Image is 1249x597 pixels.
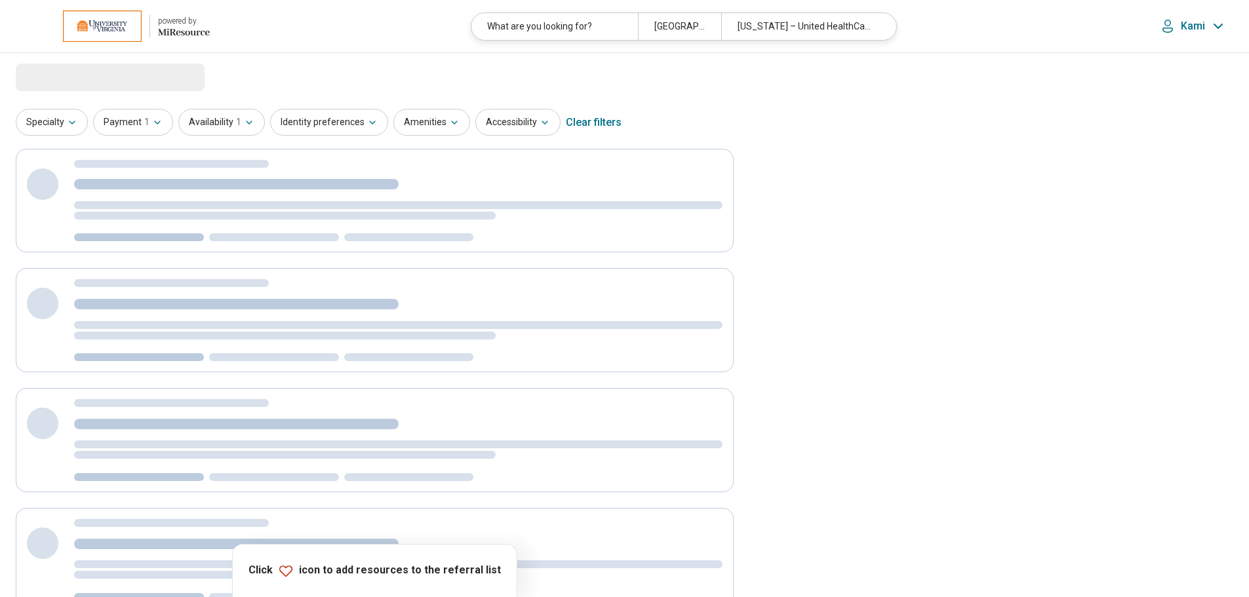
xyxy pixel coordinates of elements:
span: 1 [144,115,149,129]
div: [GEOGRAPHIC_DATA], [GEOGRAPHIC_DATA] [638,13,721,40]
div: [US_STATE] – United HealthCare Student Resources [721,13,888,40]
p: Kami [1181,20,1205,33]
button: Specialty [16,109,88,136]
p: Click icon to add resources to the referral list [248,563,501,579]
button: Accessibility [475,109,561,136]
span: 1 [236,115,241,129]
button: Amenities [393,109,470,136]
div: What are you looking for? [471,13,638,40]
div: powered by [158,15,210,27]
button: Payment1 [93,109,173,136]
button: Availability1 [178,109,265,136]
div: Clear filters [566,107,622,138]
a: University of Virginiapowered by [21,10,210,42]
span: Loading... [16,64,126,90]
button: Identity preferences [270,109,388,136]
img: University of Virginia [63,10,142,42]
